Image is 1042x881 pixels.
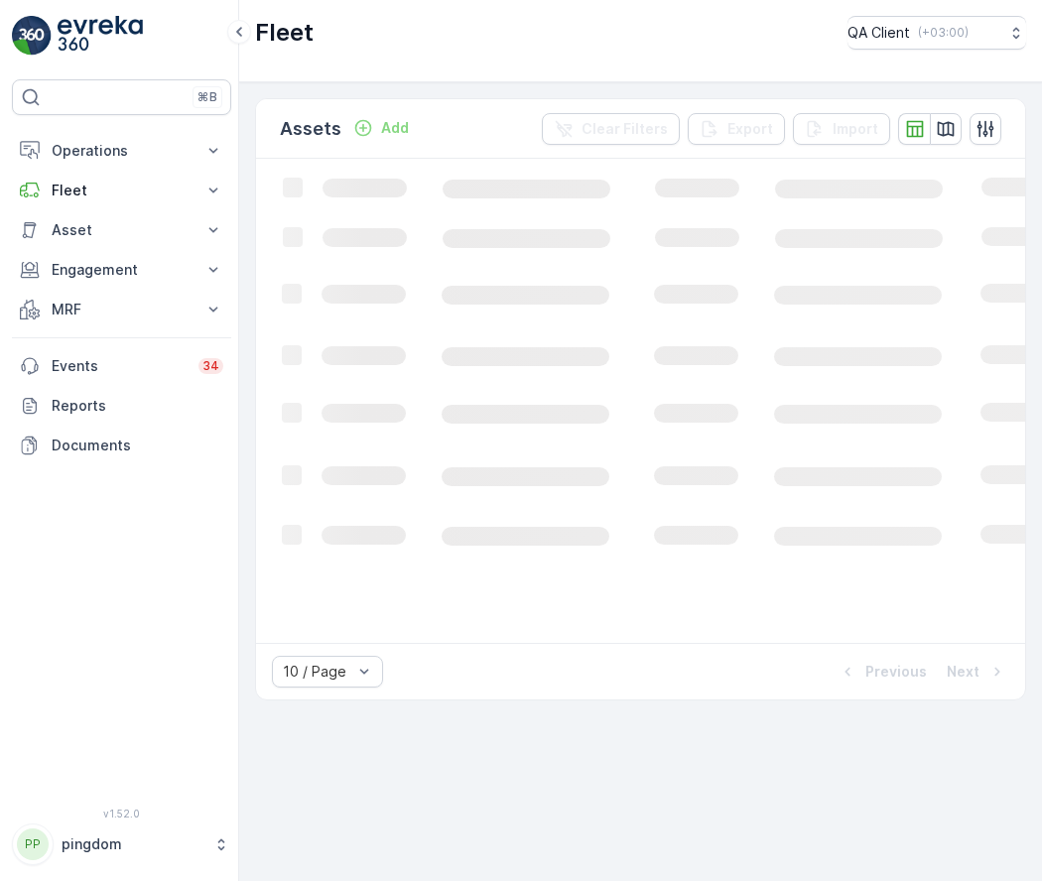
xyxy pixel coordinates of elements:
img: logo_light-DOdMpM7g.png [58,16,143,56]
p: QA Client [847,23,910,43]
button: Engagement [12,250,231,290]
p: pingdom [62,834,203,854]
button: Add [345,116,417,140]
p: Add [381,118,409,138]
button: Import [793,113,890,145]
p: Export [727,119,773,139]
button: Fleet [12,171,231,210]
div: PP [17,828,49,860]
p: Fleet [52,181,192,200]
p: Events [52,356,187,376]
button: Clear Filters [542,113,680,145]
span: v 1.52.0 [12,808,231,819]
button: Operations [12,131,231,171]
a: Events34 [12,346,231,386]
p: Clear Filters [582,119,668,139]
p: MRF [52,300,192,319]
p: Asset [52,220,192,240]
p: ( +03:00 ) [918,25,969,41]
p: Reports [52,396,223,416]
button: PPpingdom [12,823,231,865]
img: logo [12,16,52,56]
p: Next [947,662,979,682]
a: Documents [12,426,231,465]
p: Documents [52,436,223,455]
p: ⌘B [197,89,217,105]
a: Reports [12,386,231,426]
p: Fleet [255,17,314,49]
p: Assets [280,115,341,143]
p: Operations [52,141,192,161]
p: Import [833,119,878,139]
button: MRF [12,290,231,329]
button: Next [945,660,1009,684]
button: QA Client(+03:00) [847,16,1026,50]
p: 34 [202,358,219,374]
p: Engagement [52,260,192,280]
button: Export [688,113,785,145]
p: Previous [865,662,927,682]
button: Previous [836,660,929,684]
button: Asset [12,210,231,250]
